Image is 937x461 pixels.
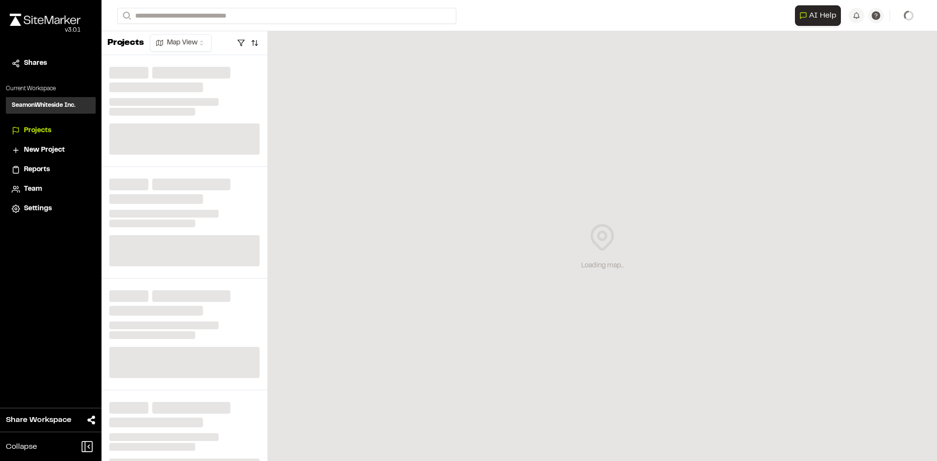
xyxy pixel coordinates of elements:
[6,441,37,453] span: Collapse
[24,184,42,195] span: Team
[12,58,90,69] a: Shares
[10,26,81,35] div: Oh geez...please don't...
[107,37,144,50] p: Projects
[10,14,81,26] img: rebrand.png
[12,164,90,175] a: Reports
[24,145,65,156] span: New Project
[117,8,135,24] button: Search
[6,84,96,93] p: Current Workspace
[12,125,90,136] a: Projects
[12,145,90,156] a: New Project
[12,184,90,195] a: Team
[24,203,52,214] span: Settings
[24,125,51,136] span: Projects
[12,101,76,110] h3: SeamonWhiteside Inc.
[581,261,624,271] div: Loading map...
[795,5,841,26] button: Open AI Assistant
[6,414,71,426] span: Share Workspace
[795,5,845,26] div: Open AI Assistant
[24,58,47,69] span: Shares
[24,164,50,175] span: Reports
[12,203,90,214] a: Settings
[809,10,836,21] span: AI Help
